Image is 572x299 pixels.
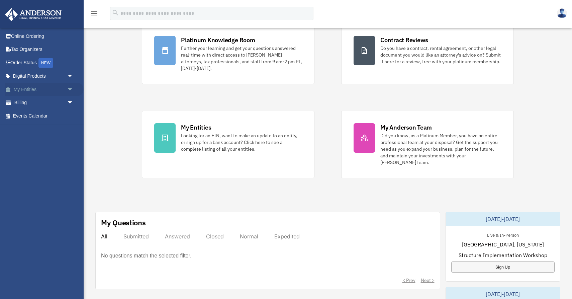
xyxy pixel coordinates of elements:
p: No questions match the selected filter. [101,251,191,260]
a: Tax Organizers [5,43,84,56]
div: Platinum Knowledge Room [181,36,255,44]
div: Did you know, as a Platinum Member, you have an entire professional team at your disposal? Get th... [380,132,501,166]
a: Digital Productsarrow_drop_down [5,70,84,83]
span: arrow_drop_down [67,83,80,96]
a: Billingarrow_drop_down [5,96,84,109]
div: Expedited [274,233,300,240]
a: menu [90,12,98,17]
a: Events Calendar [5,109,84,123]
div: Answered [165,233,190,240]
div: Closed [206,233,224,240]
div: [DATE]-[DATE] [446,212,560,226]
div: NEW [38,58,53,68]
div: Contract Reviews [380,36,428,44]
div: Submitted [123,233,149,240]
img: Anderson Advisors Platinum Portal [3,8,64,21]
div: All [101,233,107,240]
div: Do you have a contract, rental agreement, or other legal document you would like an attorney's ad... [380,45,501,65]
a: Sign Up [451,261,555,273]
a: My Entitiesarrow_drop_down [5,83,84,96]
a: Contract Reviews Do you have a contract, rental agreement, or other legal document you would like... [341,23,514,84]
div: My Entities [181,123,211,132]
a: My Entities Looking for an EIN, want to make an update to an entity, or sign up for a bank accoun... [142,111,314,178]
div: Further your learning and get your questions answered real-time with direct access to [PERSON_NAM... [181,45,302,72]
a: Order StatusNEW [5,56,84,70]
i: search [112,9,119,16]
img: User Pic [557,8,567,18]
div: My Anderson Team [380,123,432,132]
div: Looking for an EIN, want to make an update to an entity, or sign up for a bank account? Click her... [181,132,302,152]
span: [GEOGRAPHIC_DATA], [US_STATE] [462,240,544,248]
a: Online Ordering [5,29,84,43]
a: My Anderson Team Did you know, as a Platinum Member, you have an entire professional team at your... [341,111,514,178]
div: Live & In-Person [482,231,524,238]
div: My Questions [101,218,146,228]
span: Structure Implementation Workshop [459,251,547,259]
span: arrow_drop_down [67,96,80,110]
i: menu [90,9,98,17]
div: Normal [240,233,258,240]
a: Platinum Knowledge Room Further your learning and get your questions answered real-time with dire... [142,23,314,84]
span: arrow_drop_down [67,70,80,83]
